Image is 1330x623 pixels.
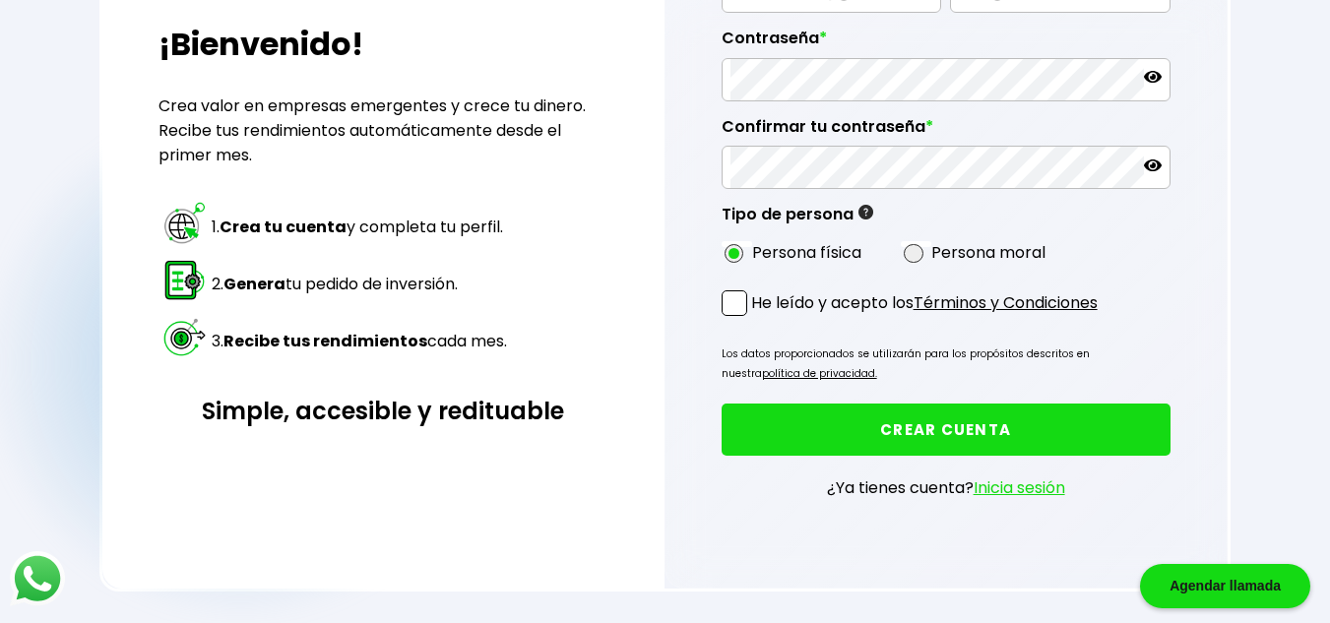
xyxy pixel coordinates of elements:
[751,290,1098,315] p: He leído y acepto los
[158,21,607,68] h2: ¡Bienvenido!
[10,551,65,606] img: logos_whatsapp-icon.242b2217.svg
[211,256,508,311] td: 2. tu pedido de inversión.
[931,240,1045,265] label: Persona moral
[161,314,208,360] img: paso 3
[223,330,427,352] strong: Recibe tus rendimientos
[220,216,347,238] strong: Crea tu cuenta
[827,475,1065,500] p: ¿Ya tienes cuenta?
[158,93,607,167] p: Crea valor en empresas emergentes y crece tu dinero. Recibe tus rendimientos automáticamente desd...
[158,394,607,428] h3: Simple, accesible y redituable
[722,205,873,234] label: Tipo de persona
[223,273,285,295] strong: Genera
[752,240,861,265] label: Persona física
[722,29,1171,58] label: Contraseña
[858,205,873,219] img: gfR76cHglkPwleuBLjWdxeZVvX9Wp6JBDmjRYY8JYDQn16A2ICN00zLTgIroGa6qie5tIuWH7V3AapTKqzv+oMZsGfMUqL5JM...
[974,476,1065,499] a: Inicia sesión
[161,257,208,303] img: paso 2
[762,366,877,381] a: política de privacidad.
[722,404,1171,456] button: CREAR CUENTA
[722,344,1171,384] p: Los datos proporcionados se utilizarán para los propósitos descritos en nuestra
[211,313,508,368] td: 3. cada mes.
[211,199,508,254] td: 1. y completa tu perfil.
[722,117,1171,147] label: Confirmar tu contraseña
[1140,564,1310,608] div: Agendar llamada
[914,291,1098,314] a: Términos y Condiciones
[161,200,208,246] img: paso 1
